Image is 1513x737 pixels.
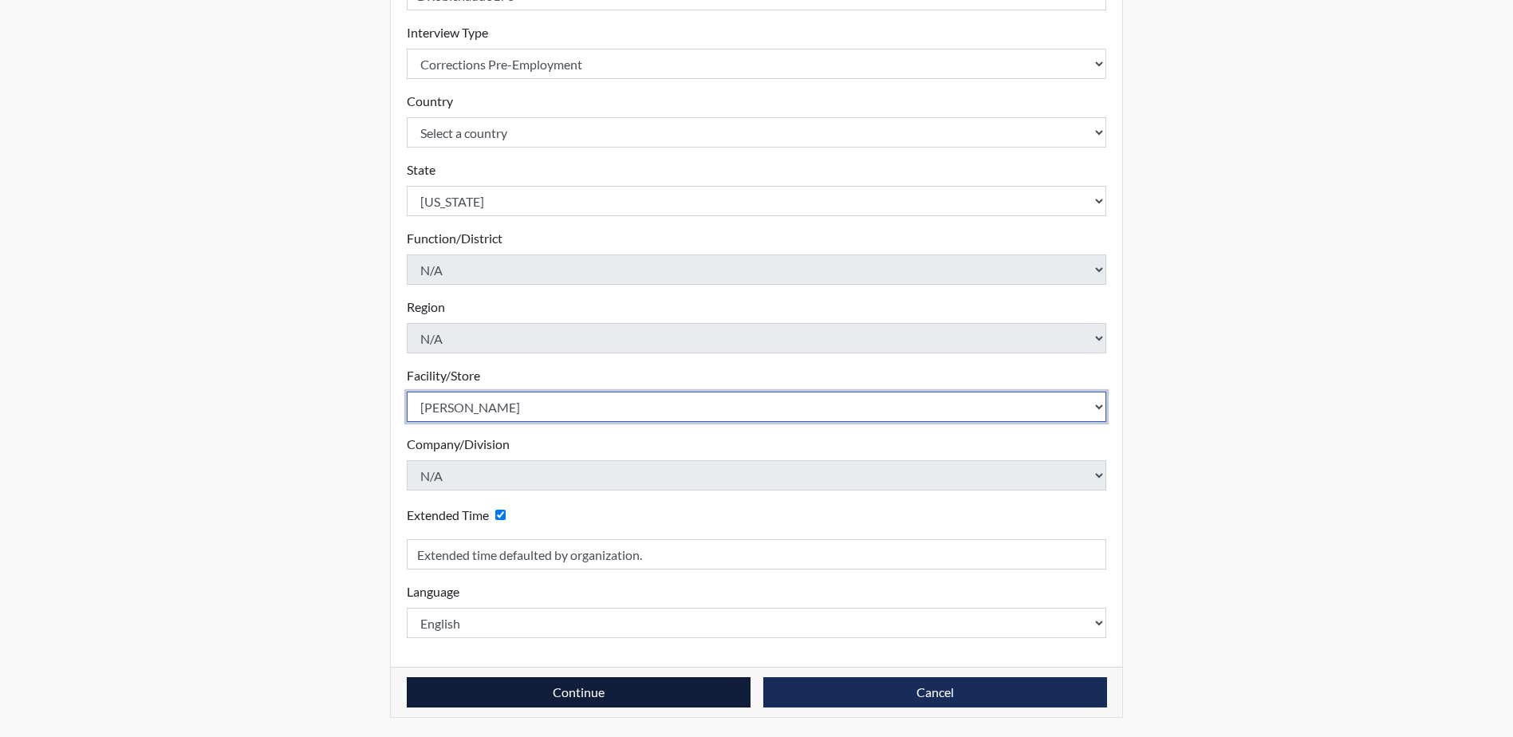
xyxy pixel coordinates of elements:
label: State [407,160,435,179]
button: Continue [407,677,751,707]
input: Reason for Extension [407,539,1107,569]
label: Language [407,582,459,601]
button: Cancel [763,677,1107,707]
label: Country [407,92,453,111]
label: Extended Time [407,506,489,525]
div: Checking this box will provide the interviewee with an accomodation of extra time to answer each ... [407,503,512,526]
label: Facility/Store [407,366,480,385]
label: Company/Division [407,435,510,454]
label: Region [407,298,445,317]
label: Interview Type [407,23,488,42]
label: Function/District [407,229,502,248]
